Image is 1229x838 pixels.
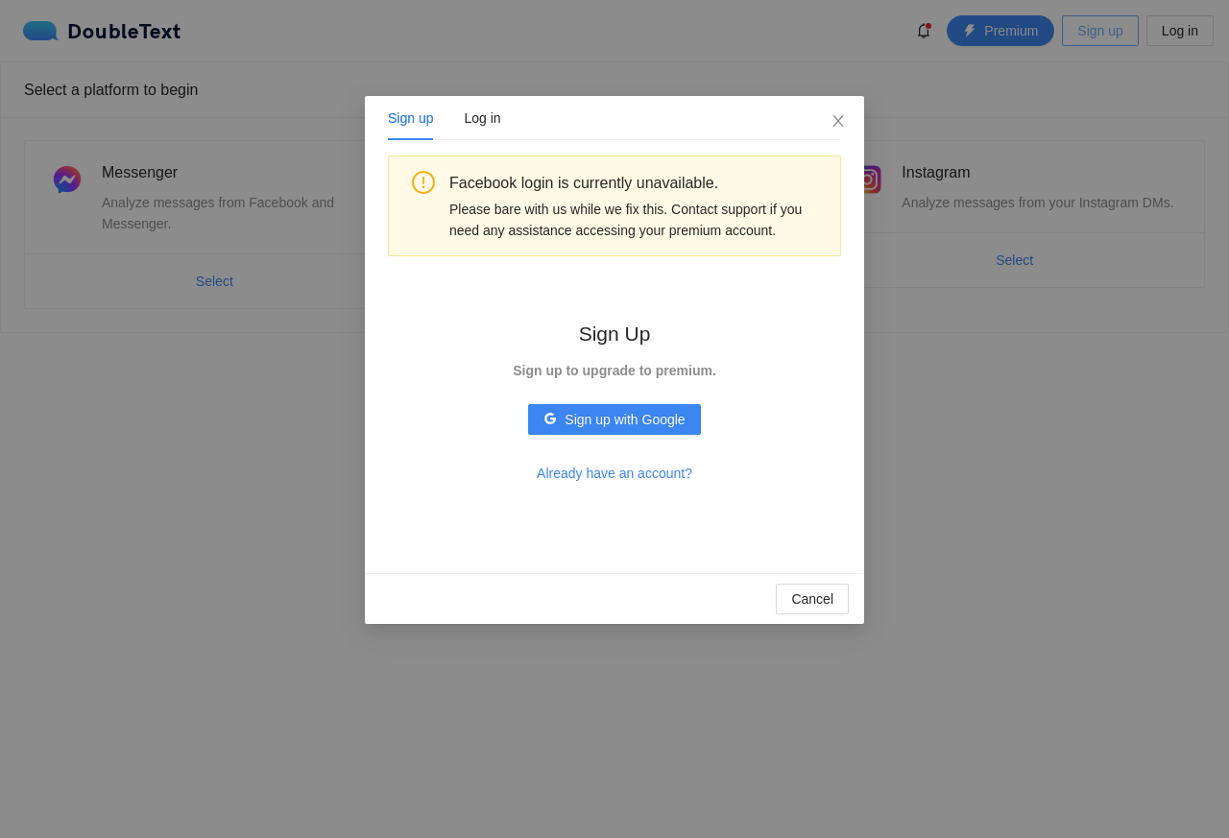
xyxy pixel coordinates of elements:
span: close [831,113,846,129]
div: Please bare with us while we fix this. Contact support if you need any assistance accessing your ... [449,199,826,241]
span: google [543,412,557,427]
button: Close [812,96,864,148]
button: Already have an account? [521,458,708,489]
h2: Sign Up [513,318,716,349]
span: Already have an account? [537,463,692,484]
span: exclamation-circle [412,171,435,194]
button: Cancel [776,584,849,614]
div: Sign up [388,108,433,129]
span: Sign up with Google [565,409,685,430]
strong: Sign up to upgrade to premium. [513,363,716,378]
button: googleSign up with Google [528,404,700,435]
div: Log in [464,108,500,129]
div: Facebook login is currently unavailable. [449,171,826,195]
span: Cancel [791,588,833,610]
